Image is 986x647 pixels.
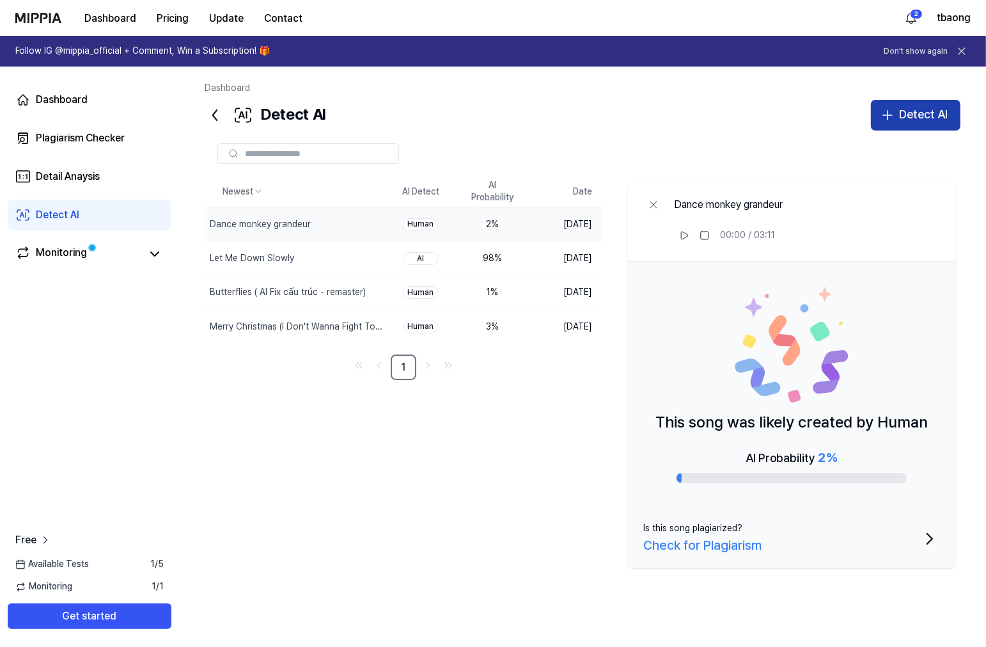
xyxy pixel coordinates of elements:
a: Update [199,1,254,36]
a: Detect AI [8,200,171,230]
span: 2 % [818,450,838,465]
div: 1 % [467,286,518,299]
td: [DATE] [528,241,602,275]
div: Detail Anaysis [36,169,100,184]
div: Human [403,321,439,333]
div: Monitoring [36,245,87,263]
th: Date [528,177,602,207]
span: Free [15,532,36,548]
button: tbaong [937,10,971,26]
a: Go to first page [350,356,368,374]
span: Available Tests [15,558,89,571]
img: logo [15,13,61,23]
div: Dance monkey grandeur [210,218,311,231]
h1: Follow IG @mippia_official + Comment, Win a Subscription! 🎁 [15,45,270,58]
th: AI Detect [385,177,457,207]
div: Let Me Down Slowly [210,252,294,265]
div: Human [403,218,439,231]
div: 98 % [467,252,518,265]
div: Detect AI [899,106,948,124]
p: This song was likely created by Human [655,410,928,435]
div: 2 [910,9,923,19]
div: 00:00 / 03:11 [720,229,775,242]
th: AI Probability [457,177,528,207]
div: Plagiarism Checker [36,131,125,146]
button: 알림2 [901,8,921,28]
button: Is this song plagiarized?Check for Plagiarism [628,509,955,568]
div: 3 % [467,321,518,333]
div: 2 % [467,218,518,231]
td: [DATE] [528,207,602,241]
nav: pagination [205,355,602,380]
div: AI Probability [746,447,838,468]
button: Pricing [146,6,199,31]
button: Update [199,6,254,31]
a: Free [15,532,52,548]
div: Human [403,286,439,299]
a: Go to last page [439,356,457,374]
span: 1 / 5 [150,558,164,571]
td: [DATE] [528,275,602,309]
button: Dashboard [74,6,146,31]
div: Detect AI [36,207,79,223]
a: Monitoring [15,245,141,263]
button: Don't show again [884,46,948,57]
div: Check for Plagiarism [643,535,762,555]
a: Plagiarism Checker [8,123,171,154]
a: Go to previous page [370,356,388,374]
span: Monitoring [15,580,72,593]
td: [DATE] [528,310,602,344]
a: Dashboard [8,84,171,115]
button: Contact [254,6,313,31]
a: Go to next page [419,356,437,374]
div: Detect AI [205,100,325,131]
a: Detail Anaysis [8,161,171,192]
div: Dashboard [36,92,88,108]
a: 1 [391,355,416,380]
div: Is this song plagiarized? [643,522,742,535]
img: 알림 [904,10,919,26]
button: Get started [8,603,171,629]
div: AI [403,252,439,265]
button: Detect AI [871,100,960,131]
div: Merry Christmas (I Don't Wanna Fight Tonight) [210,321,382,333]
div: Butterflies ( AI Fix cấu trúc - remaster) [210,286,366,299]
a: Dashboard [205,83,250,93]
div: Dance monkey grandeur [674,197,783,212]
span: 1 / 1 [152,580,164,593]
img: Human [734,287,849,403]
